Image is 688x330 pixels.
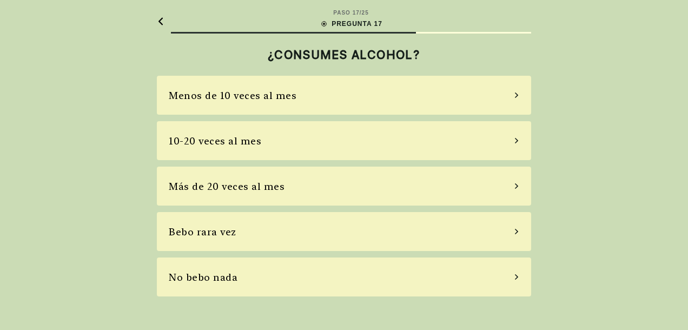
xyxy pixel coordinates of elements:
div: Menos de 10 veces al mes [169,88,296,103]
h2: ¿CONSUMES ALCOHOL? [157,48,531,62]
div: No bebo nada [169,270,237,285]
div: PASO 17 / 25 [333,9,368,17]
div: 10-20 veces al mes [169,134,261,148]
div: PREGUNTA 17 [320,19,382,29]
div: Bebo rara vez [169,225,236,239]
div: Más de 20 veces al mes [169,179,285,194]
